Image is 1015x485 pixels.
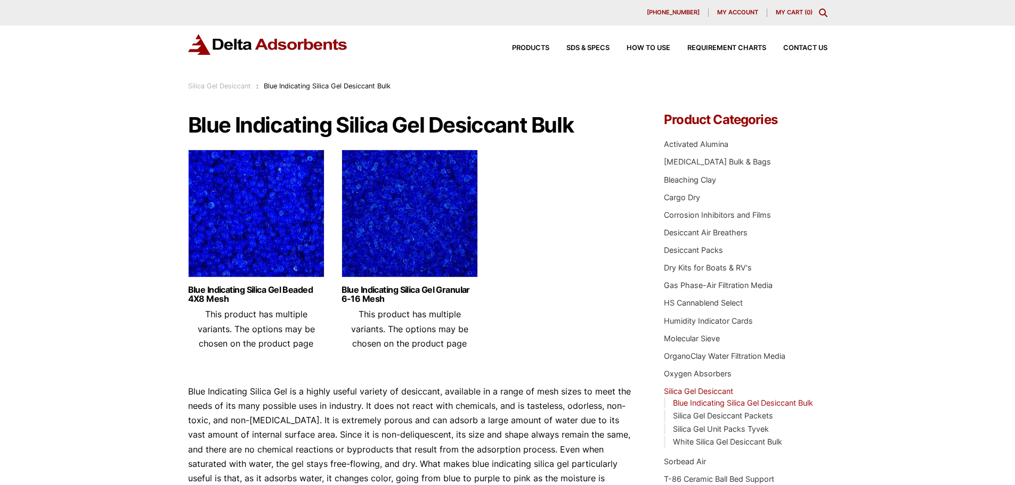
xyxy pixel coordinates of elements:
a: How to Use [610,45,670,52]
span: SDS & SPECS [566,45,610,52]
a: Desiccant Air Breathers [664,228,748,237]
a: Requirement Charts [670,45,766,52]
a: Products [495,45,549,52]
h4: Product Categories [664,113,827,126]
a: Desiccant Packs [664,245,723,254]
a: Blue Indicating Silica Gel Beaded 4X8 Mesh [188,285,324,303]
a: HS Cannablend Select [664,298,743,307]
a: Contact Us [766,45,827,52]
a: My Cart (0) [776,9,813,16]
a: Oxygen Absorbers [664,369,732,378]
span: 0 [807,9,810,16]
a: Dry Kits for Boats & RV's [664,263,752,272]
a: Silica Gel Desiccant [188,82,251,90]
div: Toggle Modal Content [819,9,827,17]
a: Cargo Dry [664,193,700,202]
a: Silica Gel Unit Packs Tyvek [673,424,769,433]
span: This product has multiple variants. The options may be chosen on the product page [351,309,468,348]
a: Silica Gel Desiccant Packets [673,411,773,420]
a: SDS & SPECS [549,45,610,52]
span: Contact Us [783,45,827,52]
a: My account [709,9,767,17]
a: T-86 Ceramic Ball Bed Support [664,474,774,483]
a: OrganoClay Water Filtration Media [664,351,785,360]
a: Sorbead Air [664,457,706,466]
img: Delta Adsorbents [188,34,348,55]
a: [MEDICAL_DATA] Bulk & Bags [664,157,771,166]
a: Molecular Sieve [664,334,720,343]
a: Blue Indicating Silica Gel Desiccant Bulk [673,398,813,407]
a: Gas Phase-Air Filtration Media [664,281,773,290]
a: [PHONE_NUMBER] [638,9,709,17]
span: [PHONE_NUMBER] [647,10,700,15]
a: Bleaching Clay [664,175,716,184]
a: Blue Indicating Silica Gel Granular 6-16 Mesh [342,285,478,303]
span: Requirement Charts [687,45,766,52]
span: How to Use [627,45,670,52]
a: Humidity Indicator Cards [664,316,753,325]
span: : [256,82,258,90]
a: Activated Alumina [664,139,728,149]
h1: Blue Indicating Silica Gel Desiccant Bulk [188,113,632,137]
span: This product has multiple variants. The options may be chosen on the product page [198,309,315,348]
span: Products [512,45,549,52]
a: White Silica Gel Desiccant Bulk [673,437,782,446]
a: Corrosion Inhibitors and Films [664,210,771,219]
a: Silica Gel Desiccant [664,387,733,396]
span: Blue Indicating Silica Gel Desiccant Bulk [264,82,391,90]
span: My account [717,10,758,15]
